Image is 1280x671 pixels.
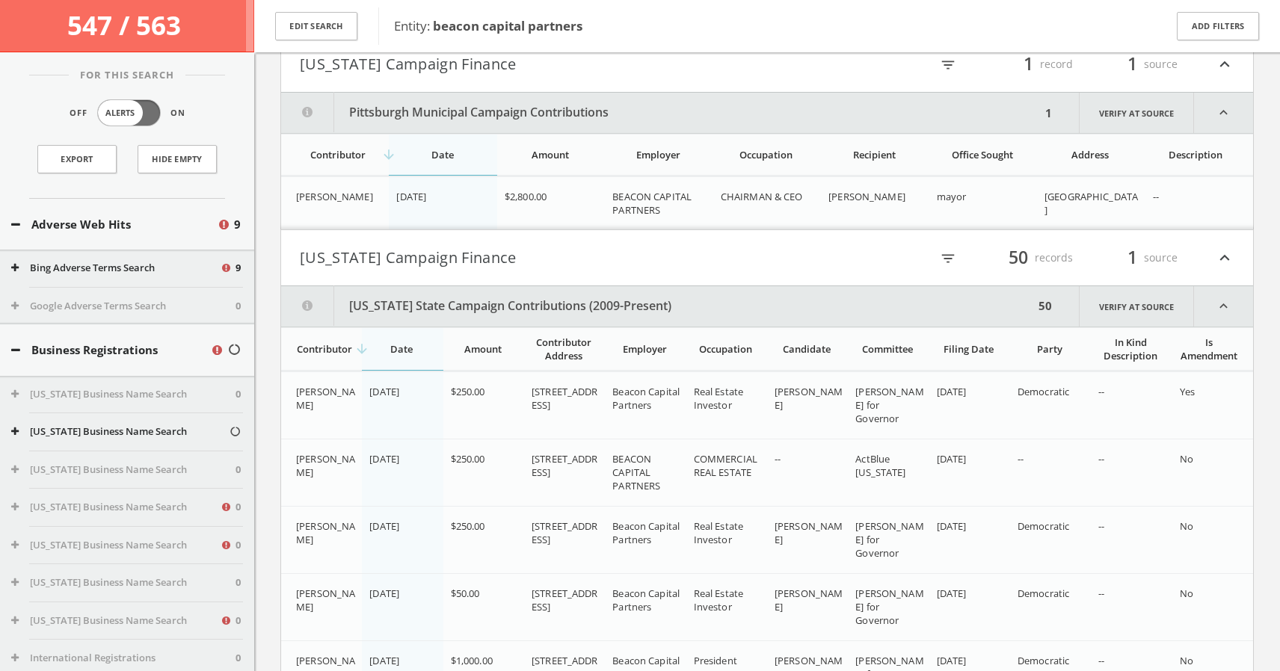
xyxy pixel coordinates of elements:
[1017,51,1040,77] span: 1
[69,68,185,83] span: For This Search
[11,341,210,359] button: Business Registrations
[369,385,399,398] span: [DATE]
[855,452,905,479] span: ActBlue [US_STATE]
[937,342,1001,356] div: Filing Date
[296,190,373,203] span: [PERSON_NAME]
[236,538,241,553] span: 0
[236,299,241,314] span: 0
[937,587,967,600] span: [DATE]
[532,519,598,546] span: [STREET_ADDRESS]
[296,452,355,479] span: [PERSON_NAME]
[11,575,236,590] button: [US_STATE] Business Name Search
[451,342,515,356] div: Amount
[1180,519,1193,533] span: No
[612,519,680,546] span: Beacon Capital Partners
[983,245,1073,270] div: records
[1098,654,1104,667] span: --
[1098,519,1104,533] span: --
[694,385,743,412] span: Real Estate Investor
[296,519,355,546] span: [PERSON_NAME]
[11,651,236,666] button: International Registrations
[1002,244,1035,270] span: 50
[505,190,547,203] span: $2,800.00
[612,587,680,613] span: Beacon Capital Partners
[1194,93,1253,133] i: expand_less
[937,190,967,203] span: mayor
[1088,52,1178,77] div: source
[940,57,956,73] i: filter_list
[1044,190,1138,217] span: [GEOGRAPHIC_DATA]
[369,587,399,600] span: [DATE]
[1018,342,1082,356] div: Party
[532,452,598,479] span: [STREET_ADDRESS]
[11,613,220,628] button: [US_STATE] Business Name Search
[296,148,380,161] div: Contributor
[612,452,660,492] span: BEACON CAPITAL PARTNERS
[1034,286,1056,327] div: 50
[1079,286,1194,327] a: Verify at source
[775,452,781,466] span: --
[451,385,485,398] span: $250.00
[1098,335,1163,362] div: In Kind Description
[236,651,241,666] span: 0
[612,342,677,356] div: Employer
[1018,519,1069,533] span: Democratic
[1177,12,1259,41] button: Add Filters
[11,216,217,233] button: Adverse Web Hits
[1098,452,1104,466] span: --
[11,424,229,439] button: [US_STATE] Business Name Search
[394,17,582,34] span: Entity:
[1041,93,1056,133] div: 1
[775,519,843,546] span: [PERSON_NAME]
[296,587,355,613] span: [PERSON_NAME]
[1044,148,1136,161] div: Address
[70,107,87,120] span: Off
[236,387,241,402] span: 0
[1194,286,1253,327] i: expand_less
[1215,52,1234,77] i: expand_less
[532,385,598,412] span: [STREET_ADDRESS]
[828,148,920,161] div: Recipient
[937,654,967,667] span: [DATE]
[281,176,1253,229] div: grid
[1215,245,1234,270] i: expand_less
[396,148,487,161] div: Date
[275,12,357,41] button: Edit Search
[855,519,923,560] span: [PERSON_NAME] for Governor
[300,245,767,270] button: [US_STATE] Campaign Finance
[1121,244,1144,270] span: 1
[721,148,812,161] div: Occupation
[937,148,1028,161] div: Office Sought
[1098,587,1104,600] span: --
[236,575,241,590] span: 0
[1180,452,1193,466] span: No
[369,342,434,356] div: Date
[11,299,236,314] button: Google Adverse Terms Search
[694,587,743,613] span: Real Estate Investor
[369,452,399,466] span: [DATE]
[381,147,396,162] i: arrow_downward
[138,145,217,173] button: Hide Empty
[505,148,596,161] div: Amount
[532,587,598,613] span: [STREET_ADDRESS]
[451,587,480,600] span: $50.00
[1180,587,1193,600] span: No
[354,341,369,356] i: arrow_downward
[236,463,241,477] span: 0
[532,335,596,362] div: Contributor Address
[11,500,220,515] button: [US_STATE] Business Name Search
[281,93,1041,133] button: Pittsburgh Municipal Campaign Contributions
[11,387,236,402] button: [US_STATE] Business Name Search
[236,613,241,628] span: 0
[694,452,757,479] span: COMMERCIAL REAL ESTATE
[828,190,905,203] span: [PERSON_NAME]
[1018,654,1069,667] span: Democratic
[451,519,485,533] span: $250.00
[775,385,843,412] span: [PERSON_NAME]
[369,519,399,533] span: [DATE]
[1079,93,1194,133] a: Verify at source
[1018,385,1069,398] span: Democratic
[612,190,692,217] span: BEACON CAPITAL PARTNERS
[11,538,220,553] button: [US_STATE] Business Name Search
[1121,51,1144,77] span: 1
